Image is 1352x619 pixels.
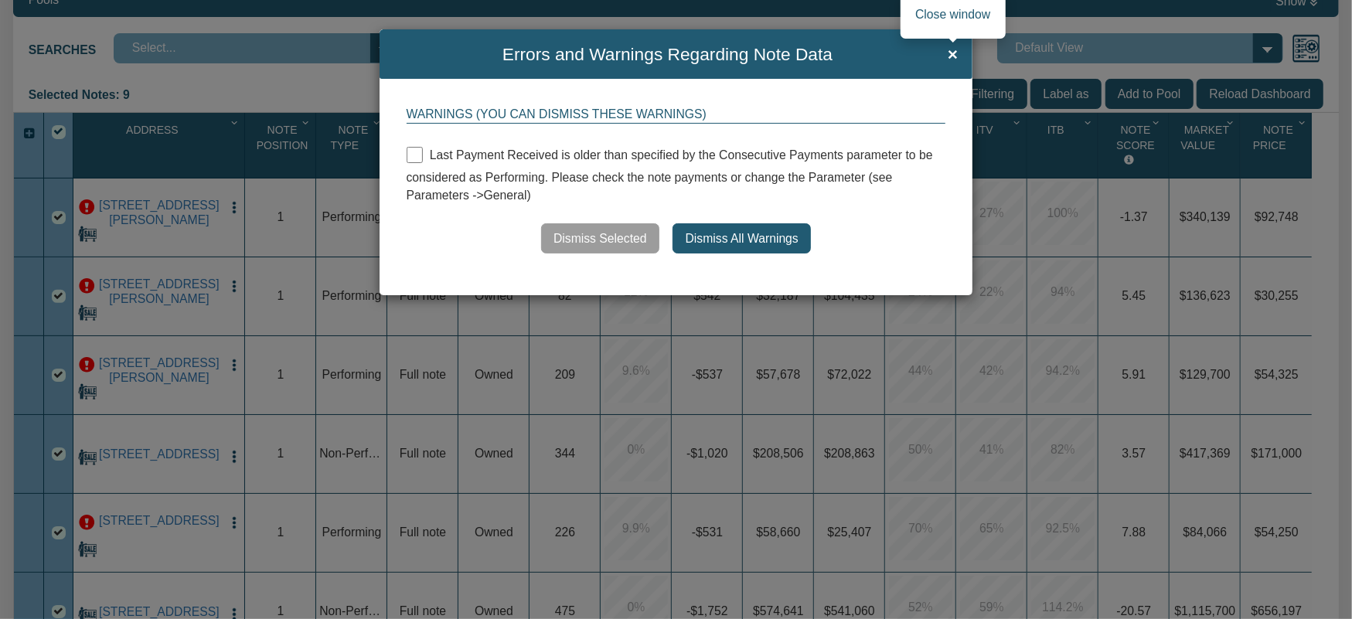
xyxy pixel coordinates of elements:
[673,223,811,253] button: Dismiss All Warnings
[948,45,958,64] span: ×
[541,223,659,253] button: Dismiss Selected
[407,149,933,202] span: Last Payment Received is older than specified by the Consecutive Payments parameter to be conside...
[407,106,946,124] div: Warnings (You can dismiss these warnings)
[394,45,941,64] span: Errors and Warnings Regarding Note Data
